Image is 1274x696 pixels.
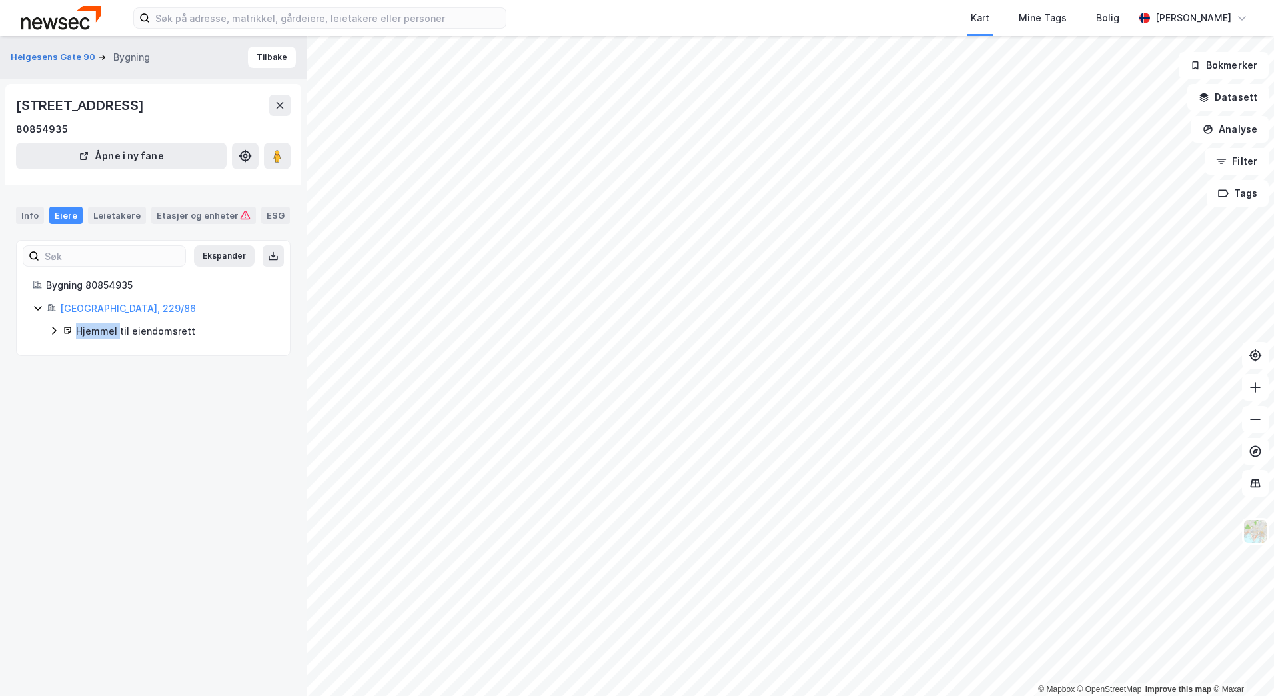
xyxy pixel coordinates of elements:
button: Datasett [1187,84,1269,111]
div: Hjemmel til eiendomsrett [76,323,274,339]
a: [GEOGRAPHIC_DATA], 229/86 [60,303,196,314]
div: Leietakere [88,207,146,224]
div: Info [16,207,44,224]
div: Eiere [49,207,83,224]
button: Bokmerker [1179,52,1269,79]
img: newsec-logo.f6e21ccffca1b3a03d2d.png [21,6,101,29]
div: Bygning 80854935 [46,277,274,293]
button: Åpne i ny fane [16,143,227,169]
button: Helgesens Gate 90 [11,51,98,64]
div: ESG [261,207,290,224]
a: OpenStreetMap [1077,685,1142,694]
button: Analyse [1191,116,1269,143]
div: Bolig [1096,10,1119,26]
div: Kontrollprogram for chat [1207,632,1274,696]
div: Etasjer og enheter [157,209,251,221]
input: Søk [39,246,185,266]
a: Improve this map [1145,685,1211,694]
div: Kart [971,10,989,26]
button: Filter [1205,148,1269,175]
button: Ekspander [194,245,255,267]
img: Z [1243,519,1268,544]
input: Søk på adresse, matrikkel, gårdeiere, leietakere eller personer [150,8,506,28]
button: Tags [1207,180,1269,207]
button: Tilbake [248,47,296,68]
a: Mapbox [1038,685,1075,694]
iframe: Chat Widget [1207,632,1274,696]
div: Mine Tags [1019,10,1067,26]
div: 80854935 [16,121,68,137]
div: [PERSON_NAME] [1155,10,1231,26]
div: [STREET_ADDRESS] [16,95,147,116]
div: Bygning [113,49,150,65]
